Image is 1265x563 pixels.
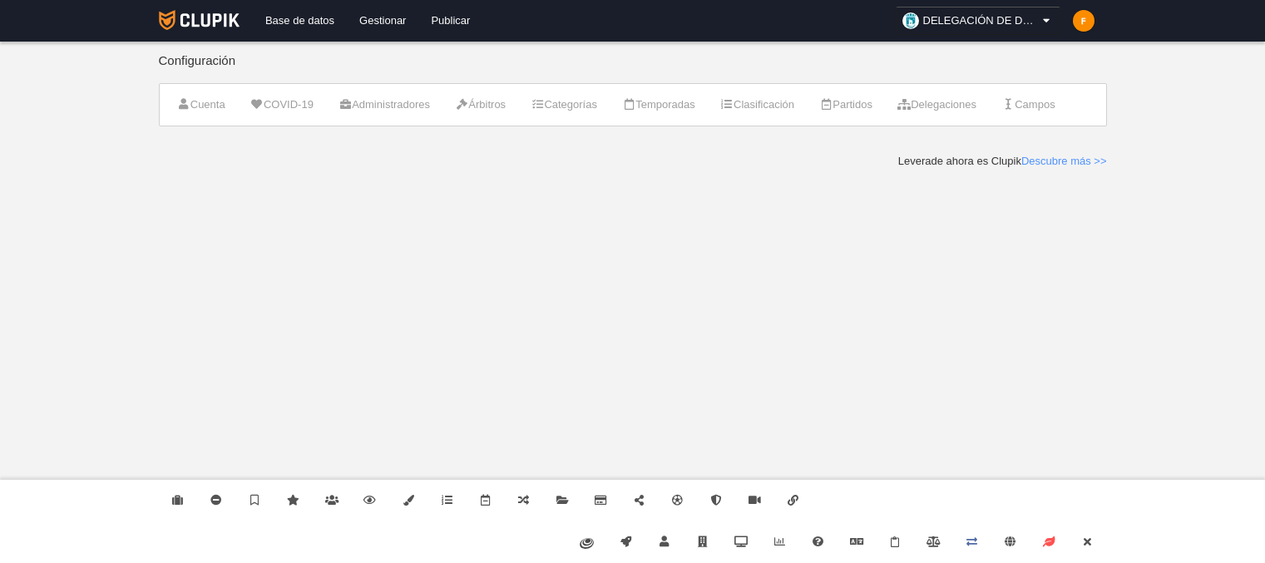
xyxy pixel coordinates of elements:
[711,92,803,117] a: Clasificación
[1073,10,1095,32] img: c2l6ZT0zMHgzMCZmcz05JnRleHQ9RiZiZz1mYjhjMDA%3D.png
[235,480,274,521] a: Destacar organizador
[241,92,323,117] a: COVID-19
[902,12,919,29] img: OaW5YbJxXZzo.30x30.jpg
[521,92,606,117] a: Categorías
[896,7,1060,35] a: DELEGACIÓN DE DEPORTES AYUNTAMIENTO DE [GEOGRAPHIC_DATA]
[810,92,882,117] a: Partidos
[159,10,240,30] img: Clupik
[168,92,235,117] a: Cuenta
[645,521,684,563] a: Buscar usuario
[619,536,632,548] span: lg
[446,92,515,117] a: Árbitros
[159,54,1107,83] div: Configuración
[992,92,1065,117] a: Campos
[923,12,1040,29] span: DELEGACIÓN DE DEPORTES AYUNTAMIENTO DE [GEOGRAPHIC_DATA]
[898,154,1107,169] div: Leverade ahora es Clupik
[329,92,439,117] a: Administradores
[580,538,594,549] img: fiware.svg
[888,92,986,117] a: Delegaciones
[1068,521,1106,563] a: Cerrar
[613,92,704,117] a: Temporadas
[774,480,813,521] a: Conectar clubes con Clupik
[1021,155,1107,167] a: Descubre más >>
